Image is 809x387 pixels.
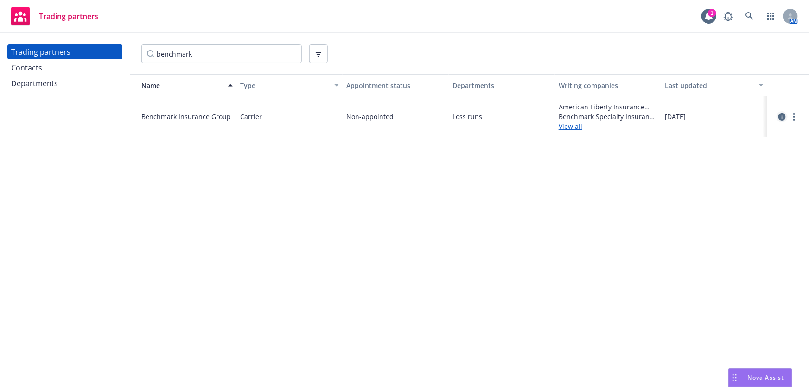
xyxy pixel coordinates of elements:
div: Departments [452,81,551,90]
a: View all [559,121,657,131]
button: Departments [449,74,555,96]
a: Report a Bug [719,7,738,25]
span: Benchmark Specialty Insurance Company [559,112,657,121]
a: Contacts [7,60,122,75]
div: Last updated [665,81,753,90]
a: Trading partners [7,3,102,29]
div: Trading partners [11,44,70,59]
div: Writing companies [559,81,657,90]
div: Type [240,81,329,90]
button: Name [130,74,236,96]
button: Appointment status [343,74,449,96]
span: American Liberty Insurance Company [559,102,657,112]
button: Writing companies [555,74,661,96]
span: Nova Assist [748,374,784,381]
div: Drag to move [729,369,740,387]
button: Type [236,74,343,96]
button: Nova Assist [728,368,792,387]
a: circleInformation [777,111,788,122]
span: [DATE] [665,112,686,121]
div: 1 [708,9,716,17]
div: Name [134,81,223,90]
button: Last updated [661,74,767,96]
span: Trading partners [39,13,98,20]
div: Departments [11,76,58,91]
input: Filter by keyword... [141,44,302,63]
span: Carrier [240,112,262,121]
span: Benchmark Insurance Group [141,112,233,121]
div: Contacts [11,60,42,75]
span: Non-appointed [346,112,394,121]
div: Appointment status [346,81,445,90]
a: Switch app [762,7,780,25]
a: Search [740,7,759,25]
a: Trading partners [7,44,122,59]
a: Departments [7,76,122,91]
span: Loss runs [452,112,551,121]
a: more [789,111,800,122]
